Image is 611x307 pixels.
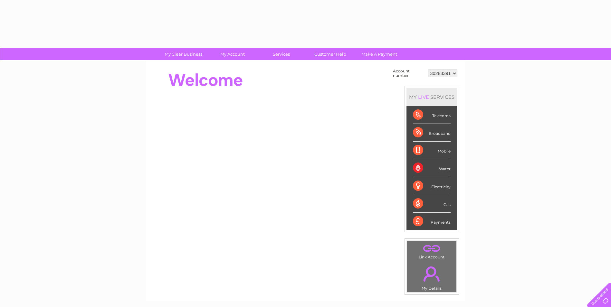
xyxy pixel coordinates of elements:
div: Electricity [413,177,451,195]
div: Gas [413,195,451,213]
a: . [409,263,455,285]
div: Telecoms [413,106,451,124]
a: My Account [206,48,259,60]
a: Make A Payment [353,48,406,60]
div: LIVE [417,94,430,100]
td: My Details [407,261,457,293]
a: . [409,243,455,254]
td: Account number [391,67,426,79]
a: Services [255,48,308,60]
td: Link Account [407,241,457,261]
a: My Clear Business [157,48,210,60]
div: Mobile [413,142,451,159]
a: Customer Help [304,48,357,60]
div: Broadband [413,124,451,142]
div: MY SERVICES [406,88,457,106]
div: Water [413,159,451,177]
div: Payments [413,213,451,230]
